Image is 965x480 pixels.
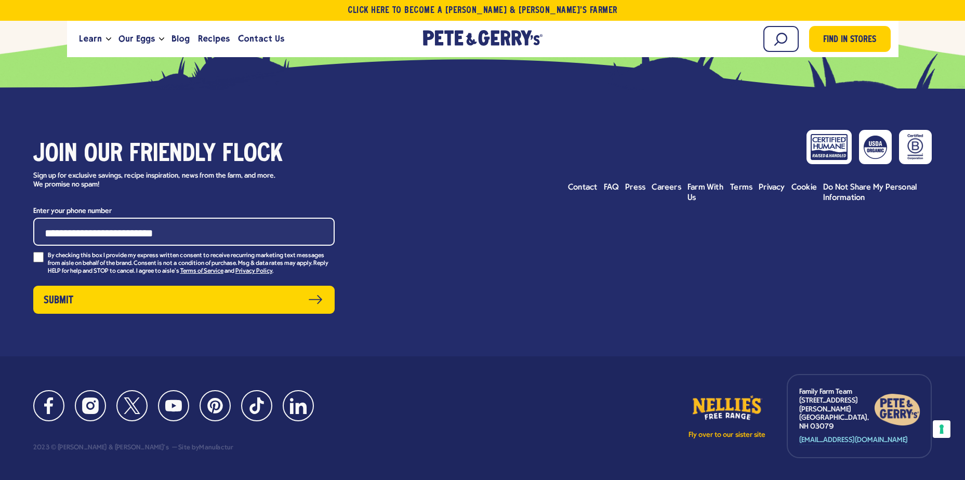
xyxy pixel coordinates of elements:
div: 2023 © [PERSON_NAME] & [PERSON_NAME]'s [33,444,169,451]
a: Fly over to our sister site [688,393,766,439]
p: Fly over to our sister site [688,432,766,439]
span: Contact [568,183,598,192]
a: Our Eggs [114,25,159,53]
a: Find in Stores [809,26,891,52]
p: Sign up for exclusive savings, recipe inspiration, news from the farm, and more. We promise no spam! [33,172,285,190]
button: Submit [33,286,335,314]
a: [EMAIL_ADDRESS][DOMAIN_NAME] [799,436,908,445]
span: Careers [652,183,681,192]
input: Search [763,26,799,52]
a: Privacy [759,182,785,193]
input: By checking this box I provide my express written consent to receive recurring marketing text mes... [33,252,44,262]
span: Learn [79,32,102,45]
a: Press [625,182,645,193]
span: Terms [730,183,752,192]
span: Press [625,183,645,192]
a: Terms of Service [180,268,223,275]
label: Enter your phone number [33,205,335,218]
span: Privacy [759,183,785,192]
a: Do Not Share My Personal Information [823,182,932,203]
a: Contact Us [234,25,288,53]
span: Blog [171,32,190,45]
a: Cookie [791,182,817,193]
ul: Footer menu [568,182,932,203]
div: Site by [170,444,233,451]
a: Recipes [194,25,234,53]
span: Our Eggs [118,32,155,45]
a: Manufactur [199,444,233,451]
a: Learn [75,25,106,53]
a: FAQ [604,182,619,193]
span: Find in Stores [823,33,876,47]
button: Open the dropdown menu for Our Eggs [159,37,164,41]
span: Farm With Us [688,183,723,202]
a: Blog [167,25,194,53]
a: Contact [568,182,598,193]
h3: Join our friendly flock [33,140,335,169]
a: Farm With Us [688,182,724,203]
span: Contact Us [238,32,284,45]
a: Privacy Policy [235,268,272,275]
button: Open the dropdown menu for Learn [106,37,111,41]
span: FAQ [604,183,619,192]
button: Your consent preferences for tracking technologies [933,420,950,438]
span: Recipes [198,32,230,45]
span: Cookie [791,183,817,192]
a: Careers [652,182,681,193]
a: Terms [730,182,752,193]
p: Family Farm Team [STREET_ADDRESS][PERSON_NAME] [GEOGRAPHIC_DATA], NH 03079 [799,388,874,432]
p: By checking this box I provide my express written consent to receive recurring marketing text mes... [48,252,335,275]
span: Do Not Share My Personal Information [823,183,917,202]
